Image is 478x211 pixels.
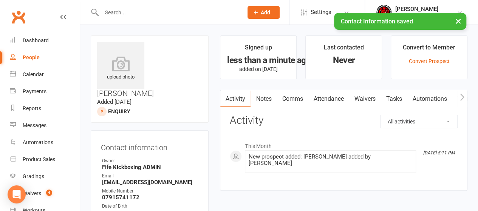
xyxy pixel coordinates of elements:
a: Dashboard [10,32,80,49]
div: Open Intercom Messenger [8,185,26,203]
a: Comms [277,90,308,108]
div: upload photo [97,56,144,81]
a: Automations [10,134,80,151]
div: Dashboard [23,37,49,43]
a: Waivers 4 [10,185,80,202]
div: Gradings [23,173,44,179]
div: People [23,54,40,60]
a: Tasks [381,90,407,108]
span: Enquiry [108,108,130,114]
h3: Activity [230,115,458,126]
span: Settings [311,4,331,21]
a: Notes [251,90,277,108]
a: Calendar [10,66,80,83]
div: Calendar [23,71,44,77]
div: New prospect added: [PERSON_NAME] added by [PERSON_NAME] [248,154,413,166]
strong: 07915741172 [102,194,198,201]
div: Fife Kickboxing [395,12,438,19]
a: Messages [10,117,80,134]
a: Convert Prospect [409,58,450,64]
div: Signed up [245,43,272,56]
a: People [10,49,80,66]
h3: [PERSON_NAME] [97,42,202,97]
span: Add [261,9,270,15]
div: Reports [23,105,41,111]
li: This Month [230,138,458,150]
div: [PERSON_NAME] [395,6,438,12]
time: Added [DATE] [97,99,131,105]
div: Messages [23,122,46,128]
div: Waivers [23,190,41,196]
a: Waivers [349,90,381,108]
i: [DATE] 5:11 PM [423,150,455,156]
div: Last contacted [324,43,364,56]
a: Automations [407,90,452,108]
a: Attendance [308,90,349,108]
div: Never [312,56,375,64]
p: added on [DATE] [227,66,289,72]
h3: Contact information [101,140,198,152]
div: Mobile Number [102,188,198,195]
div: Contact Information saved [334,13,466,30]
div: Email [102,172,198,180]
strong: [EMAIL_ADDRESS][DOMAIN_NAME] [102,179,198,186]
div: Automations [23,139,53,145]
button: Add [248,6,280,19]
strong: Fife Kickboxing ADMIN [102,164,198,171]
a: Reports [10,100,80,117]
span: 4 [46,189,52,196]
div: Product Sales [23,156,55,162]
img: thumb_image1552605535.png [376,5,391,20]
div: Date of Birth [102,203,198,210]
input: Search... [99,7,238,18]
div: Payments [23,88,46,94]
a: Activity [220,90,251,108]
div: Owner [102,157,198,165]
a: Clubworx [9,8,28,26]
a: Gradings [10,168,80,185]
a: Product Sales [10,151,80,168]
a: Payments [10,83,80,100]
div: Convert to Member [403,43,455,56]
div: less than a minute ago [227,56,289,64]
button: × [452,13,465,29]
